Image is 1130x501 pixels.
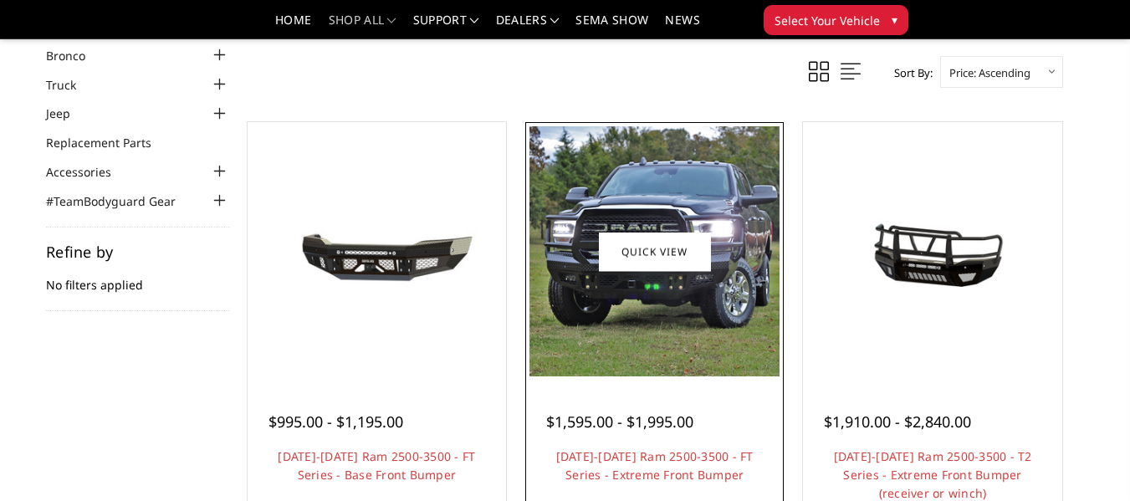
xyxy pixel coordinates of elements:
label: Sort By: [885,60,933,85]
span: Select Your Vehicle [775,12,880,29]
a: #TeamBodyguard Gear [46,192,197,210]
a: Accessories [46,163,132,181]
a: [DATE]-[DATE] Ram 2500-3500 - T2 Series - Extreme Front Bumper (receiver or winch) [834,448,1032,501]
a: 2019-2025 Ram 2500-3500 - FT Series - Extreme Front Bumper 2019-2025 Ram 2500-3500 - FT Series - ... [529,126,780,376]
a: Dealers [496,14,560,38]
a: Replacement Parts [46,134,172,151]
a: SEMA Show [575,14,648,38]
span: $1,595.00 - $1,995.00 [546,412,693,432]
a: Support [413,14,479,38]
a: 2019-2025 Ram 2500-3500 - FT Series - Base Front Bumper [252,126,502,376]
span: ▾ [892,11,897,28]
img: 2019-2025 Ram 2500-3500 - T2 Series - Extreme Front Bumper (receiver or winch) [807,193,1057,310]
span: $1,910.00 - $2,840.00 [824,412,971,432]
span: $995.00 - $1,195.00 [268,412,403,432]
a: Bronco [46,47,106,64]
a: 2019-2025 Ram 2500-3500 - T2 Series - Extreme Front Bumper (receiver or winch) 2019-2025 Ram 2500... [807,126,1057,376]
a: [DATE]-[DATE] Ram 2500-3500 - FT Series - Base Front Bumper [278,448,475,483]
a: Jeep [46,105,91,122]
div: No filters applied [46,244,230,311]
h5: Refine by [46,244,230,259]
a: Truck [46,76,97,94]
a: [DATE]-[DATE] Ram 2500-3500 - FT Series - Extreme Front Bumper [556,448,754,483]
img: 2019-2025 Ram 2500-3500 - FT Series - Base Front Bumper [252,193,502,310]
a: News [665,14,699,38]
img: 2019-2025 Ram 2500-3500 - FT Series - Extreme Front Bumper [529,126,780,376]
a: Quick view [599,232,711,271]
button: Select Your Vehicle [764,5,908,35]
a: Home [275,14,311,38]
a: shop all [329,14,396,38]
iframe: Chat Widget [1046,421,1130,501]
